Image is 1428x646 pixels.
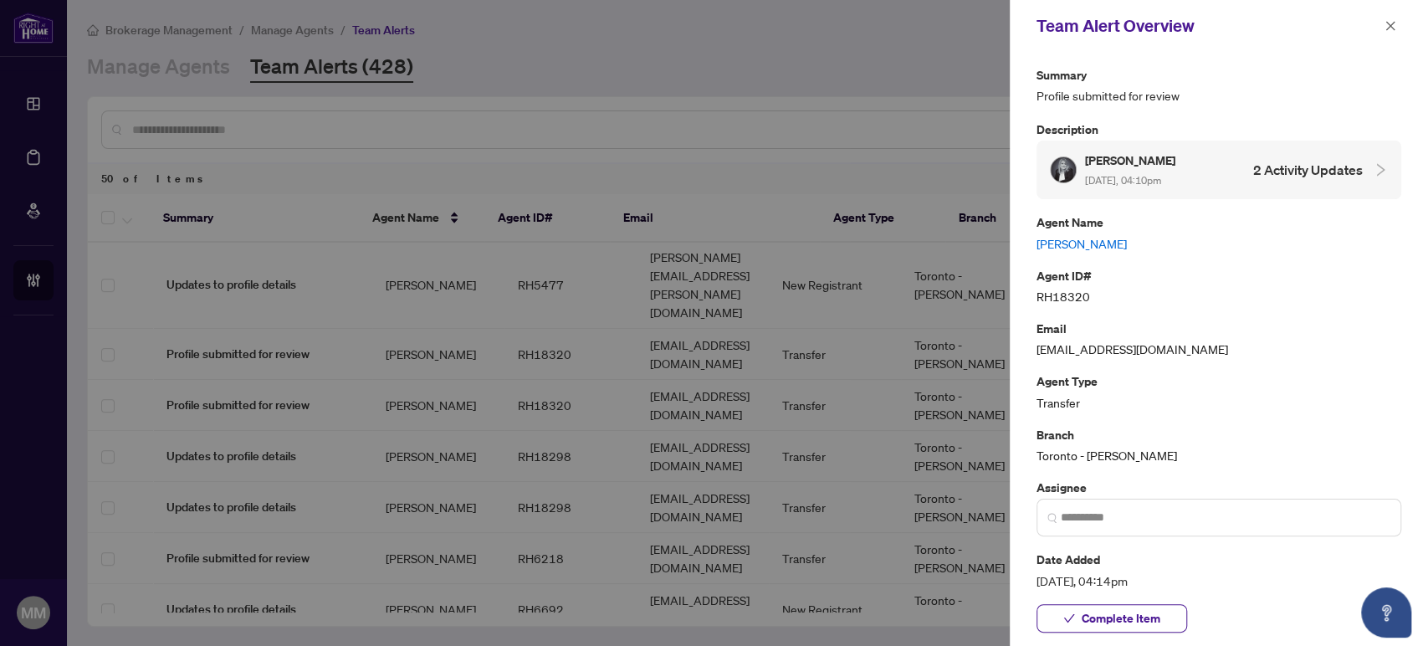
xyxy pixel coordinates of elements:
p: Branch [1036,425,1401,444]
span: [DATE], 04:14pm [1036,572,1401,591]
p: Agent ID# [1036,266,1401,285]
span: Profile submitted for review [1036,86,1401,105]
h4: 2 Activity Updates [1253,160,1363,180]
span: [DATE], 04:10pm [1085,174,1161,187]
span: collapsed [1373,162,1388,177]
p: Description [1036,120,1401,139]
h5: [PERSON_NAME] [1085,151,1178,170]
div: Team Alert Overview [1036,13,1379,38]
p: Summary [1036,65,1401,85]
p: Agent Name [1036,213,1401,232]
div: Profile Icon[PERSON_NAME] [DATE], 04:10pm2 Activity Updates [1036,141,1401,199]
div: Transfer [1036,372,1401,411]
span: Complete Item [1082,605,1160,632]
img: search_icon [1047,513,1057,523]
p: Date Added [1036,550,1401,569]
span: check [1063,613,1075,624]
p: Assignee [1036,478,1401,497]
button: Open asap [1361,587,1411,638]
p: Email [1036,319,1401,338]
button: Complete Item [1036,604,1187,633]
a: [PERSON_NAME] [1036,234,1401,253]
div: [EMAIL_ADDRESS][DOMAIN_NAME] [1036,319,1401,358]
span: close [1384,20,1396,32]
p: Agent Type [1036,372,1401,391]
div: RH18320 [1036,266,1401,305]
img: Profile Icon [1051,157,1076,182]
div: Toronto - [PERSON_NAME] [1036,425,1401,464]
